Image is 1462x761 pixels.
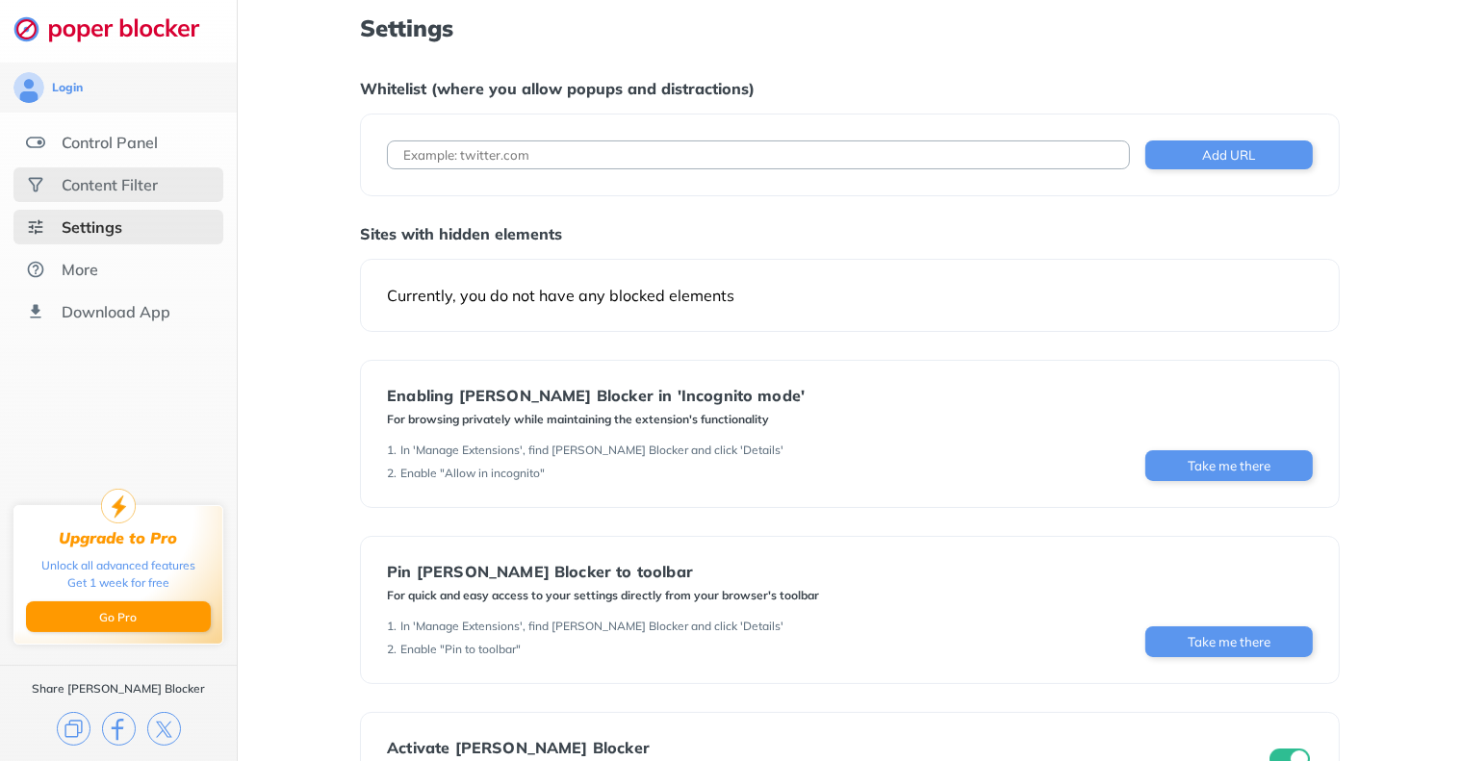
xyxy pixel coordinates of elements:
[13,72,44,103] img: avatar.svg
[26,260,45,279] img: about.svg
[26,217,45,237] img: settings-selected.svg
[387,563,819,580] div: Pin [PERSON_NAME] Blocker to toolbar
[387,642,397,657] div: 2 .
[400,466,545,481] div: Enable "Allow in incognito"
[26,133,45,152] img: features.svg
[387,739,650,756] div: Activate [PERSON_NAME] Blocker
[67,574,169,592] div: Get 1 week for free
[41,557,195,574] div: Unlock all advanced features
[1145,140,1313,169] button: Add URL
[387,466,397,481] div: 2 .
[32,681,205,697] div: Share [PERSON_NAME] Blocker
[1145,450,1313,481] button: Take me there
[387,286,1313,305] div: Currently, you do not have any blocked elements
[387,619,397,634] div: 1 .
[1145,626,1313,657] button: Take me there
[26,601,211,632] button: Go Pro
[360,15,1340,40] h1: Settings
[387,140,1130,169] input: Example: twitter.com
[360,79,1340,98] div: Whitelist (where you allow popups and distractions)
[62,175,158,194] div: Content Filter
[52,80,83,95] div: Login
[26,302,45,321] img: download-app.svg
[62,133,158,152] div: Control Panel
[26,175,45,194] img: social.svg
[387,443,397,458] div: 1 .
[400,443,783,458] div: In 'Manage Extensions', find [PERSON_NAME] Blocker and click 'Details'
[62,260,98,279] div: More
[400,642,521,657] div: Enable "Pin to toolbar"
[147,712,181,746] img: x.svg
[62,302,170,321] div: Download App
[57,712,90,746] img: copy.svg
[60,529,178,547] div: Upgrade to Pro
[387,412,805,427] div: For browsing privately while maintaining the extension's functionality
[400,619,783,634] div: In 'Manage Extensions', find [PERSON_NAME] Blocker and click 'Details'
[13,15,220,42] img: logo-webpage.svg
[101,489,136,523] img: upgrade-to-pro.svg
[102,712,136,746] img: facebook.svg
[387,588,819,603] div: For quick and easy access to your settings directly from your browser's toolbar
[360,224,1340,243] div: Sites with hidden elements
[62,217,122,237] div: Settings
[387,387,805,404] div: Enabling [PERSON_NAME] Blocker in 'Incognito mode'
